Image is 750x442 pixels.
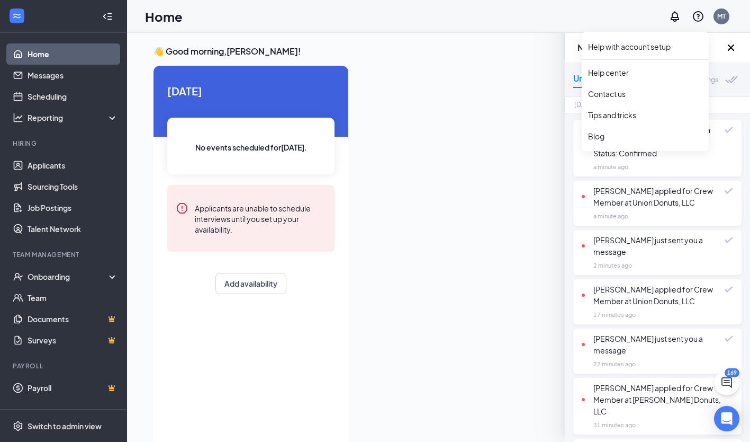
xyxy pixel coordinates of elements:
div: Switch to admin view [28,421,102,431]
div: Applicants are unable to schedule interviews until you set up your availability. [195,202,326,235]
svg: Notifications [668,10,681,23]
a: Scheduling [28,86,118,107]
div: 31 minutes ago [593,420,636,430]
a: PayrollCrown [28,377,118,399]
svg: Collapse [102,11,113,22]
a: Tips and tricks [588,110,702,120]
div: Open Intercom Messenger [714,406,739,431]
div: [PERSON_NAME] just sent you a message [582,234,725,258]
div: [DATE] [574,100,594,110]
button: Close [725,41,737,54]
div: [PERSON_NAME] applied for Crew Member at Union Donuts, LLC [582,185,725,208]
div: 2 minutes ago [593,260,632,271]
h1: Home [145,7,183,25]
a: DocumentsCrown [28,308,118,330]
div: 169 [725,368,739,377]
a: Messages [28,65,118,86]
div: [PERSON_NAME] just sent you a message [582,333,725,356]
svg: Error [176,202,188,215]
a: Help with account setup [588,41,702,52]
svg: Analysis [13,112,23,123]
div: a minute ago [593,162,628,172]
div: [PERSON_NAME] applied for Crew Member at Union Donuts, LLC [582,284,725,307]
div: Payroll [13,361,116,370]
svg: Settings [13,421,23,431]
svg: WorkstreamLogo [12,11,22,21]
span: No events scheduled for [DATE] . [195,142,307,153]
a: Help center [588,67,702,78]
h3: Notifications [577,42,725,54]
svg: Cross [725,41,737,54]
a: Job Postings [28,197,118,218]
div: [PERSON_NAME] applied for Crew Member at [PERSON_NAME] Donuts, LLC [582,382,725,417]
span: [DATE] [167,83,335,99]
div: Hiring [13,139,116,148]
svg: UserCheck [13,271,23,282]
div: 22 minutes ago [593,359,636,369]
svg: QuestionInfo [692,10,704,23]
a: SurveysCrown [28,330,118,351]
a: Team [28,287,118,308]
button: Add availability [215,273,286,294]
div: MT [717,12,726,21]
div: 17 minutes ago [593,310,636,320]
div: a minute ago [593,211,628,222]
a: Blog [588,131,702,142]
div: Team Management [13,250,116,259]
div: Onboarding [28,271,109,282]
div: Reporting [28,112,119,123]
svg: ChatActive [720,376,733,389]
a: Applicants [28,155,118,176]
a: Home [28,43,118,65]
a: Sourcing Tools [28,176,118,197]
a: Talent Network [28,218,118,240]
button: ChatActive [714,370,739,395]
div: Contact us [588,89,702,99]
div: Unread (1935) [573,72,630,88]
h3: 👋 Good morning, [PERSON_NAME] ! [153,46,724,57]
